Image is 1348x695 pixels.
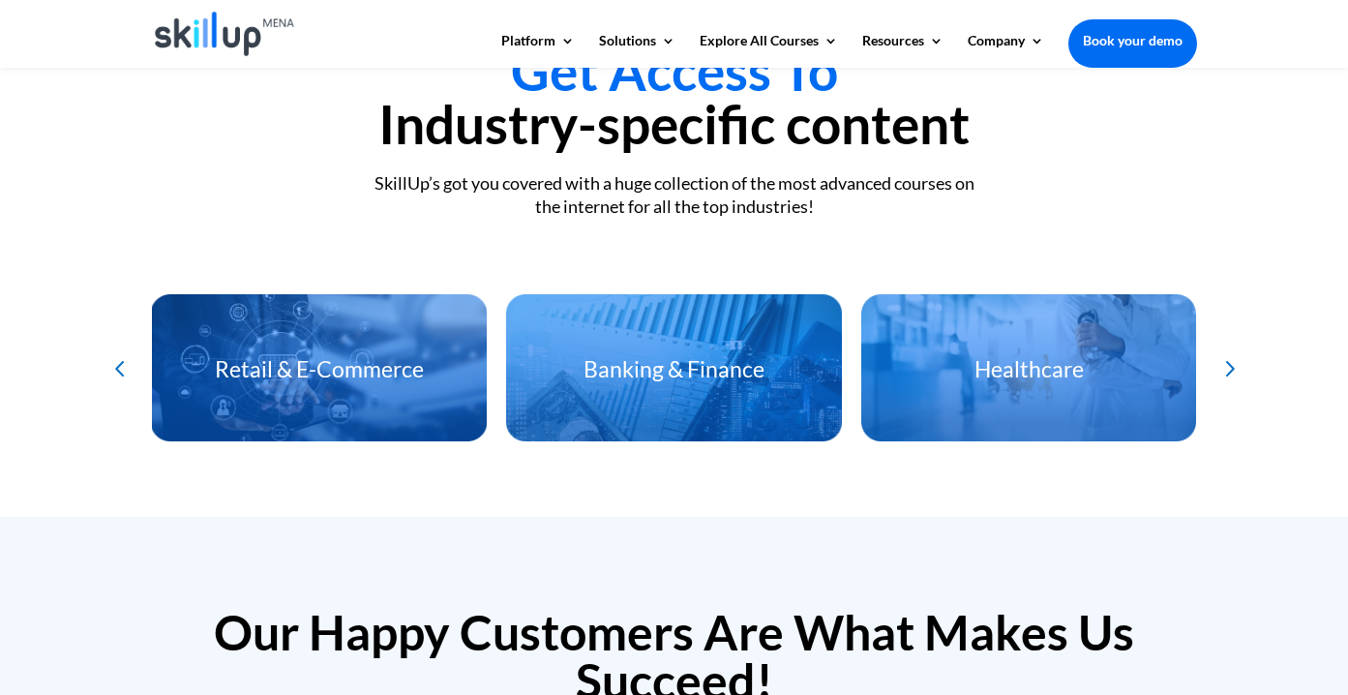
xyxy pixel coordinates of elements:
div: 4 / 12 [151,294,487,441]
div: 5 / 12 [506,294,842,441]
a: Explore All Courses [700,34,838,67]
div: Next slide [1213,352,1244,384]
div: SkillUp’s got you covered with a huge collection of the most advanced courses on the internet for... [152,172,1197,218]
div: Previous slide [104,352,135,384]
a: Book your demo [1068,19,1197,62]
a: Resources [862,34,944,67]
iframe: Chat Widget [1016,486,1348,695]
img: Skillup Mena [155,12,295,56]
div: 6 / 12 [861,294,1197,441]
a: Solutions [599,34,675,67]
h3: Banking & Finance [506,358,842,390]
span: Get Access To [511,39,838,103]
h3: Retail & E-Commerce [151,358,487,390]
h2: Industry-specific content [152,45,1197,161]
h3: Healthcare [861,358,1197,390]
a: Platform [501,34,575,67]
a: Company [968,34,1044,67]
